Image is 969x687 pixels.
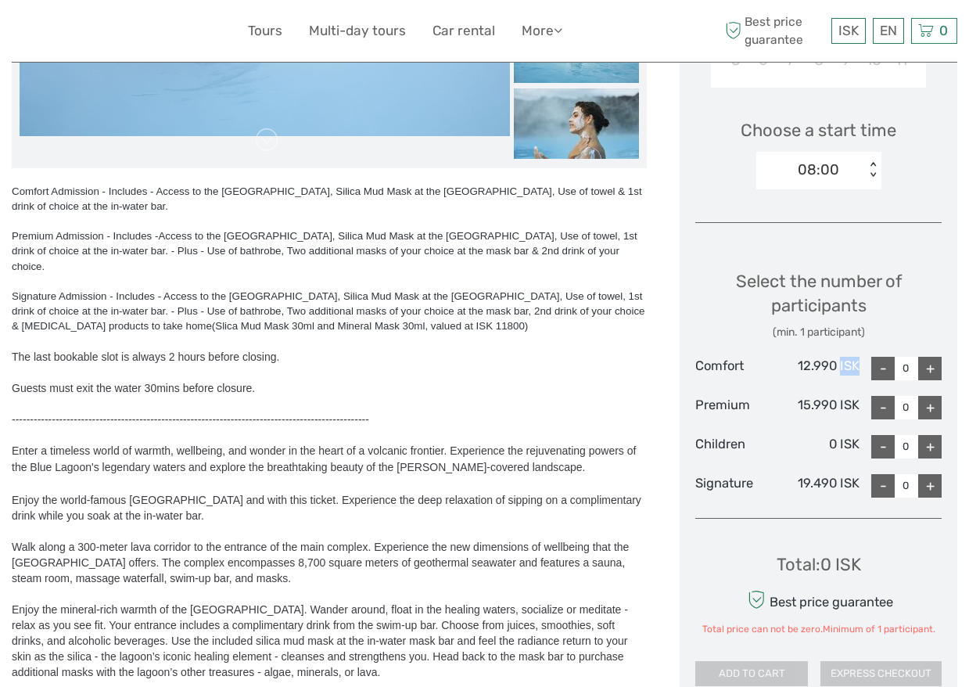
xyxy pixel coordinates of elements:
img: cfea95f8b5674307828d1ba070f87441_slider_thumbnail.jpg [514,88,639,159]
div: Premium [695,396,777,419]
div: - [871,435,895,459]
div: + [918,396,942,419]
span: Access to the [GEOGRAPHIC_DATA], Silica Mud Mask at the [GEOGRAPHIC_DATA], Use of towel, 1st drin... [12,290,644,332]
a: Tours [248,20,282,42]
p: We're away right now. Please check back later! [22,27,177,40]
div: Comfort [695,357,777,380]
div: 15.990 ISK [777,396,860,419]
div: Premium Admission - Includes - [12,228,647,273]
span: The last bookable slot is always 2 hours before closing. [12,351,279,363]
a: Multi-day tours [309,20,406,42]
div: (min. 1 participant) [695,325,942,340]
div: 12.990 ISK [777,357,860,380]
div: - [871,474,895,498]
div: Select the number of participants [695,269,942,340]
div: Children [695,435,777,459]
div: + [918,474,942,498]
span: Enter a timeless world of warmth, wellbeing, and wonder in the heart of a volcanic frontier. Expe... [12,427,647,473]
div: + [918,357,942,380]
div: Signature [695,474,777,498]
div: < > [866,162,879,178]
button: ADD TO CART [695,661,808,686]
div: 08:00 [798,160,839,180]
div: - [871,357,895,380]
div: - [871,396,895,419]
span: Access to the [GEOGRAPHIC_DATA], Silica Mud Mask at the [GEOGRAPHIC_DATA], Use of towel, 1st drin... [12,230,637,272]
span: Guests must exit the water 30mins before closure. [12,382,255,394]
a: Car rental [432,20,495,42]
span: Enjoy the world-famous [GEOGRAPHIC_DATA] and with this ticket. Experience the deep relaxation of ... [12,494,641,522]
img: 632-1a1f61c2-ab70-46c5-a88f-57c82c74ba0d_logo_small.jpg [12,12,92,50]
span: Choose a start time [741,118,896,142]
span: Enjoy the mineral-rich warmth of the [GEOGRAPHIC_DATA]. Wander around, float in the healing water... [12,603,628,678]
div: 19.490 ISK [777,474,860,498]
div: Comfort Admission - Includes - Access to the [GEOGRAPHIC_DATA], Silica Mud Mask at the [GEOGRAPHI... [12,184,647,214]
div: Total : 0 ISK [777,552,861,577]
span: ISK [838,23,859,38]
div: Total price can not be zero.Minimum of 1 participant. [702,623,935,636]
span: Signature Admission - Includes - [12,290,161,302]
span: 0 [937,23,950,38]
div: + [918,435,942,459]
span: Best price guarantee [721,13,827,48]
span: -------------------------------------------------------------------------------------------------- [12,413,369,426]
button: Open LiveChat chat widget [180,24,199,43]
div: EN [873,18,904,44]
a: More [522,20,562,42]
div: 0 ISK [777,435,860,459]
span: Walk along a 300-meter lava corridor to the entrance of the main complex. Experience the new dime... [12,541,629,584]
button: EXPRESS CHECKOUT [820,661,942,686]
div: Best price guarantee [744,586,893,613]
